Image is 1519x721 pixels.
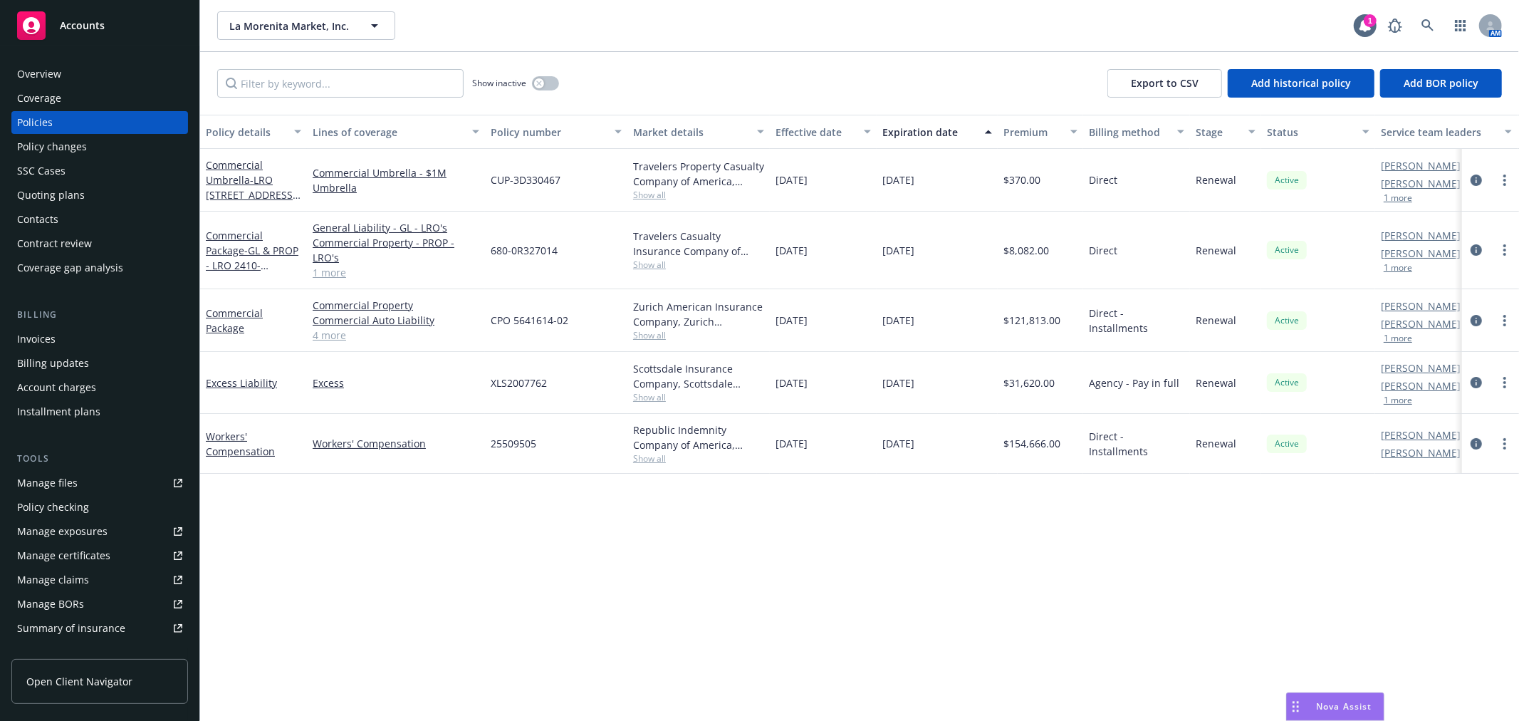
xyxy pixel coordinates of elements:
span: [DATE] [882,313,914,328]
a: Summary of insurance [11,617,188,640]
button: 1 more [1384,396,1412,405]
span: - GL & PROP - LRO 2410-[STREET_ADDRESS] [206,244,298,287]
span: Add BOR policy [1404,76,1478,90]
span: $370.00 [1003,172,1040,187]
div: Zurich American Insurance Company, Zurich Insurance Group [633,299,764,329]
a: circleInformation [1468,312,1485,329]
button: 1 more [1384,334,1412,343]
span: Active [1273,174,1301,187]
button: Lines of coverage [307,115,485,149]
span: Export to CSV [1131,76,1199,90]
div: Manage certificates [17,544,110,567]
div: Policy details [206,125,286,140]
a: more [1496,312,1513,329]
button: Expiration date [877,115,998,149]
div: Policy number [491,125,606,140]
div: Manage exposures [17,520,108,543]
a: 4 more [313,328,479,343]
div: Billing method [1089,125,1169,140]
div: Contacts [17,208,58,231]
span: CUP-3D330467 [491,172,560,187]
button: Add BOR policy [1380,69,1502,98]
a: circleInformation [1468,242,1485,259]
span: $121,813.00 [1003,313,1060,328]
div: Expiration date [882,125,976,140]
span: Show all [633,391,764,403]
a: Account charges [11,376,188,399]
a: Manage certificates [11,544,188,567]
div: Manage files [17,472,78,494]
button: Policy number [485,115,627,149]
a: Overview [11,63,188,85]
button: 1 more [1384,264,1412,272]
a: Commercial Auto Liability [313,313,479,328]
a: Commercial Package [206,306,263,335]
a: [PERSON_NAME] [1381,158,1461,173]
div: SSC Cases [17,160,66,182]
span: - LRO [STREET_ADDRESS][GEOGRAPHIC_DATA][STREET_ADDRESS][GEOGRAPHIC_DATA] [206,173,301,276]
a: General Liability - GL - LRO's [313,220,479,235]
span: Add historical policy [1251,76,1351,90]
span: Active [1273,314,1301,327]
a: [PERSON_NAME] [1381,228,1461,243]
a: Switch app [1446,11,1475,40]
a: Commercial Property [313,298,479,313]
div: Stage [1196,125,1240,140]
div: Billing [11,308,188,322]
span: [DATE] [776,375,808,390]
span: $8,082.00 [1003,243,1049,258]
div: Contract review [17,232,92,255]
span: [DATE] [776,172,808,187]
span: $31,620.00 [1003,375,1055,390]
a: [PERSON_NAME] [1381,246,1461,261]
a: more [1496,435,1513,452]
span: 25509505 [491,436,536,451]
a: [PERSON_NAME] [1381,299,1461,313]
span: Renewal [1196,243,1236,258]
span: Open Client Navigator [26,674,132,689]
span: [DATE] [882,436,914,451]
div: Billing updates [17,352,89,375]
span: [DATE] [776,436,808,451]
a: circleInformation [1468,374,1485,391]
span: [DATE] [882,172,914,187]
a: Contacts [11,208,188,231]
a: [PERSON_NAME] [1381,176,1461,191]
span: Direct - Installments [1089,429,1184,459]
a: [PERSON_NAME] [1381,316,1461,331]
div: Scottsdale Insurance Company, Scottsdale Insurance Company (Nationwide), Amwins [633,361,764,391]
button: Stage [1190,115,1261,149]
a: Policies [11,111,188,134]
a: Workers' Compensation [313,436,479,451]
a: more [1496,374,1513,391]
a: [PERSON_NAME] [1381,427,1461,442]
a: Excess Liability [206,376,277,390]
a: Excess [313,375,479,390]
a: Search [1414,11,1442,40]
span: Direct [1089,172,1117,187]
div: Republic Indemnity Company of America, [GEOGRAPHIC_DATA] Indemnity [633,422,764,452]
span: Renewal [1196,436,1236,451]
a: Invoices [11,328,188,351]
div: Invoices [17,328,56,351]
span: Agency - Pay in full [1089,375,1179,390]
div: Coverage [17,87,61,110]
a: SSC Cases [11,160,188,182]
span: La Morenita Market, Inc. [229,19,353,33]
a: Accounts [11,6,188,46]
div: Overview [17,63,61,85]
div: Effective date [776,125,855,140]
span: Show all [633,189,764,201]
span: Active [1273,244,1301,256]
div: Tools [11,452,188,466]
div: Travelers Property Casualty Company of America, Travelers Insurance [633,159,764,189]
div: Policies [17,111,53,134]
a: Manage files [11,472,188,494]
a: Commercial Umbrella - $1M Umbrella [313,165,479,195]
button: Billing method [1083,115,1190,149]
span: Manage exposures [11,520,188,543]
a: [PERSON_NAME] [1381,445,1461,460]
span: Show inactive [472,77,526,89]
span: Show all [633,259,764,271]
a: Coverage gap analysis [11,256,188,279]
